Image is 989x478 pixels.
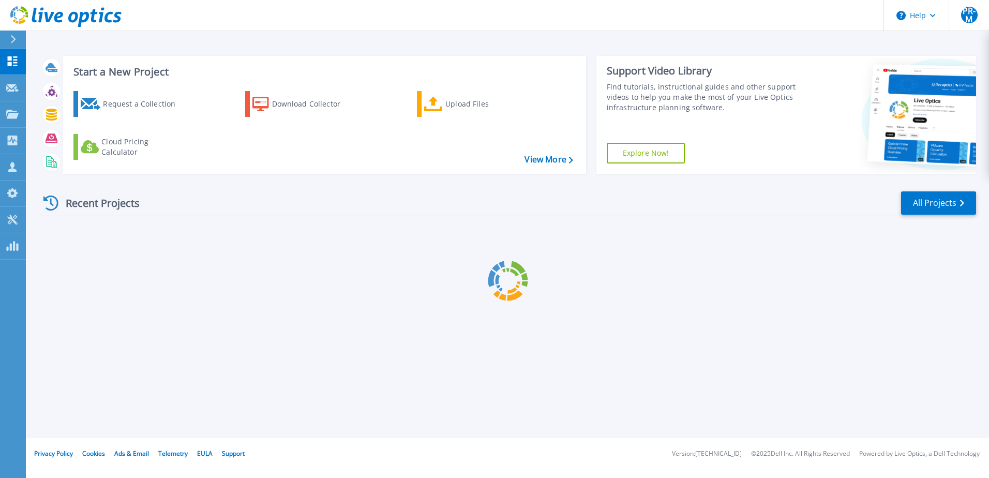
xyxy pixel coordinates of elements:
li: Powered by Live Optics, a Dell Technology [859,451,980,457]
a: Support [222,449,245,458]
div: Download Collector [272,94,355,114]
a: View More [525,155,573,165]
li: © 2025 Dell Inc. All Rights Reserved [751,451,850,457]
a: Ads & Email [114,449,149,458]
a: Request a Collection [73,91,189,117]
div: Support Video Library [607,64,800,78]
h3: Start a New Project [73,66,573,78]
a: Cloud Pricing Calculator [73,134,189,160]
a: Download Collector [245,91,361,117]
li: Version: [TECHNICAL_ID] [672,451,742,457]
a: Telemetry [158,449,188,458]
div: Cloud Pricing Calculator [101,137,184,157]
div: Find tutorials, instructional guides and other support videos to help you make the most of your L... [607,82,800,113]
div: Upload Files [445,94,528,114]
a: Explore Now! [607,143,685,163]
a: Privacy Policy [34,449,73,458]
span: PR-M [961,7,978,23]
a: Upload Files [417,91,532,117]
a: EULA [197,449,213,458]
a: All Projects [901,191,976,215]
div: Request a Collection [103,94,186,114]
a: Cookies [82,449,105,458]
div: Recent Projects [40,190,154,216]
